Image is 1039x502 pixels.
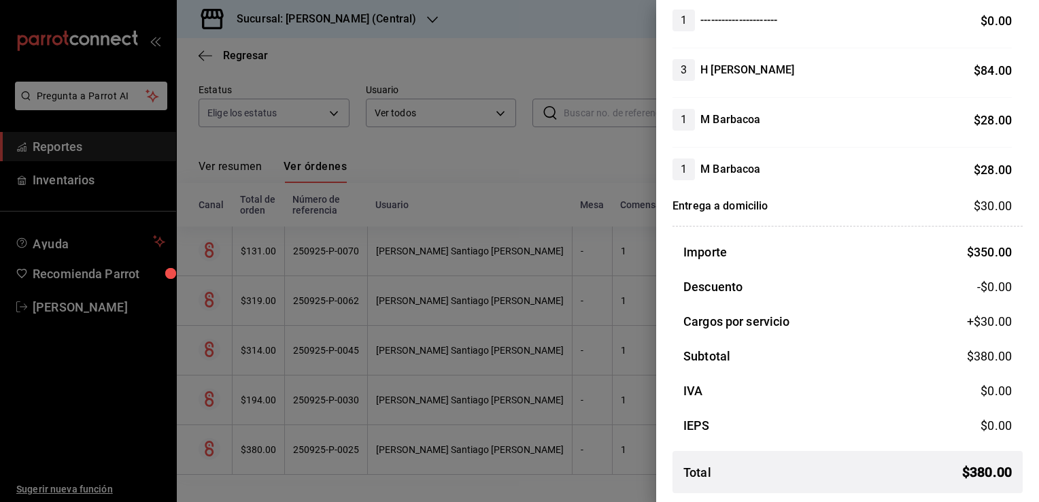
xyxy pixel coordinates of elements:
span: 1 [672,112,695,128]
span: $ 84.00 [974,63,1012,78]
span: $ 28.00 [974,163,1012,177]
span: 1 [672,12,695,29]
h4: M Barbacoa [700,161,760,178]
h3: Subtotal [683,347,730,365]
span: $ 380.00 [962,462,1012,482]
h3: Cargos por servicio [683,312,790,331]
h4: ---------------------- [700,12,777,29]
h3: Descuento [683,278,743,296]
h3: Importe [683,243,727,261]
span: $ 30.00 [974,199,1012,213]
span: 1 [672,161,695,178]
h4: Entrega a domicilio [672,198,768,214]
h3: IVA [683,382,702,400]
span: +$ 30.00 [967,312,1012,331]
span: $ 350.00 [967,245,1012,259]
span: 3 [672,62,695,78]
h4: M Barbacoa [700,112,760,128]
h3: IEPS [683,416,710,435]
span: $ 0.00 [981,384,1012,398]
span: $ 380.00 [967,349,1012,363]
span: $ 0.00 [981,418,1012,433]
span: $ 0.00 [981,14,1012,28]
span: -$0.00 [977,278,1012,296]
h3: Total [683,463,711,482]
h4: H [PERSON_NAME] [700,62,794,78]
span: $ 28.00 [974,113,1012,127]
